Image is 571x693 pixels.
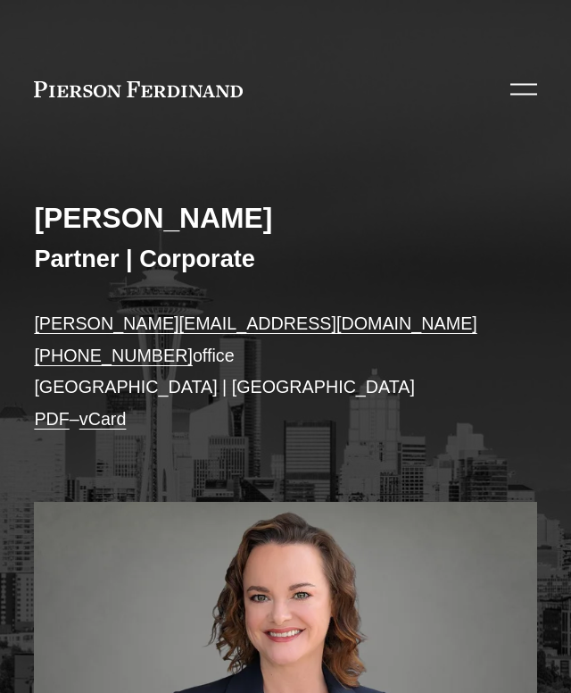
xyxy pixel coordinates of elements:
[79,409,127,429] a: vCard
[34,244,536,274] h3: Partner | Corporate
[34,409,69,429] a: PDF
[34,308,536,435] p: office [GEOGRAPHIC_DATA] | [GEOGRAPHIC_DATA] –
[34,201,536,236] h2: [PERSON_NAME]
[34,313,476,333] a: [PERSON_NAME][EMAIL_ADDRESS][DOMAIN_NAME]
[34,346,193,365] a: [PHONE_NUMBER]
